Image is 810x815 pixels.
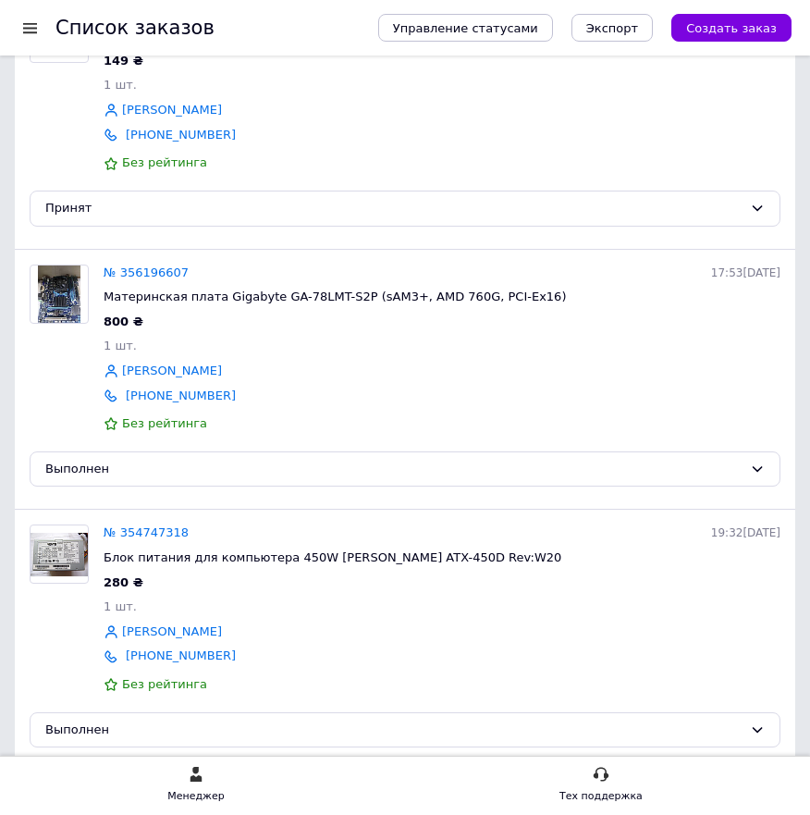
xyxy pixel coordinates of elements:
a: [PHONE_NUMBER] [126,128,236,142]
a: № 354747318 [104,525,189,539]
span: 19:32[DATE] [711,526,780,539]
button: Управление статусами [378,14,553,42]
img: Фото товару [31,533,88,576]
a: [PERSON_NAME] [122,102,222,119]
span: 800 ₴ [104,315,143,328]
img: Фото товару [38,265,81,323]
span: Материнская плата Gigabyte GA-78LMT-S2P (sAM3+, AMD 760G, PCI-Ex16) [104,290,566,303]
h1: Список заказов [55,17,215,39]
span: Блок питания для компьютера 450W [PERSON_NAME] ATX-450D Rev:W20 [104,550,561,564]
a: [PHONE_NUMBER] [126,389,236,402]
a: Фото товару [30,525,89,584]
a: Создать заказ [653,20,792,34]
span: 17:53[DATE] [711,266,780,279]
span: Без рейтинга [122,155,207,169]
div: Тех поддержка [559,787,643,806]
span: Управление статусами [393,21,538,35]
a: [PHONE_NUMBER] [126,648,236,662]
a: [PERSON_NAME] [122,363,222,380]
span: 1 шт. [104,339,137,352]
div: Менеджер [167,787,224,806]
button: Создать заказ [671,14,792,42]
div: Выполнен [45,721,742,740]
span: 280 ₴ [104,575,143,589]
span: 1 шт. [104,599,137,613]
span: Без рейтинга [122,677,207,691]
span: 1 шт. [104,78,137,92]
a: № 356196607 [104,265,189,279]
button: Экспорт [571,14,653,42]
span: 149 ₴ [104,54,143,68]
a: [PERSON_NAME] [122,624,222,641]
div: Принят [45,199,742,218]
div: Выполнен [45,460,742,479]
a: Фото товару [30,265,89,324]
span: Без рейтинга [122,416,207,430]
span: Создать заказ [686,21,777,35]
span: Экспорт [586,21,638,35]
